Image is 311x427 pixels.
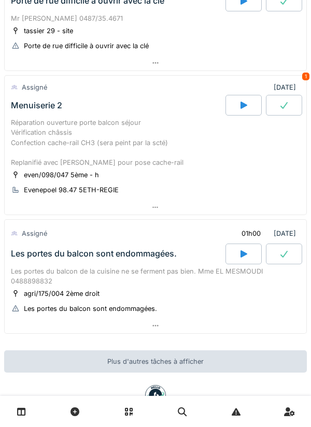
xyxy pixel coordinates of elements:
div: agri/175/004 2ème droit [24,289,100,298]
div: [DATE] [274,82,300,92]
img: badge-BVDL4wpA.svg [145,385,166,406]
div: Assigné [22,82,47,92]
div: Réparation ouverture porte balcon séjour Vérification châssis Confection cache-rail CH3 (sera pei... [11,118,300,167]
div: Assigné [22,229,47,238]
div: even/098/047 5ème - h [24,170,99,180]
div: Menuiserie 2 [11,101,62,110]
div: 1 [302,73,309,80]
div: tassier 29 - site [24,26,73,36]
div: Les portes du balcon sont endommagées. [24,304,157,314]
div: Mr [PERSON_NAME] 0487/35.4671 [11,13,300,23]
div: Plus d'autres tâches à afficher [4,350,307,373]
div: Les portes du balcon de la cuisine ne se ferment pas bien. Mme EL MESMOUDI 0488898832 [11,266,300,286]
div: [DATE] [233,224,300,243]
div: Les portes du balcon sont endommagées. [11,249,177,259]
div: Porte de rue difficile à ouvrir avec la clé [24,41,149,51]
div: 01h00 [242,229,261,238]
div: Evenepoel 98.47 5ETH-REGIE [24,185,119,195]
